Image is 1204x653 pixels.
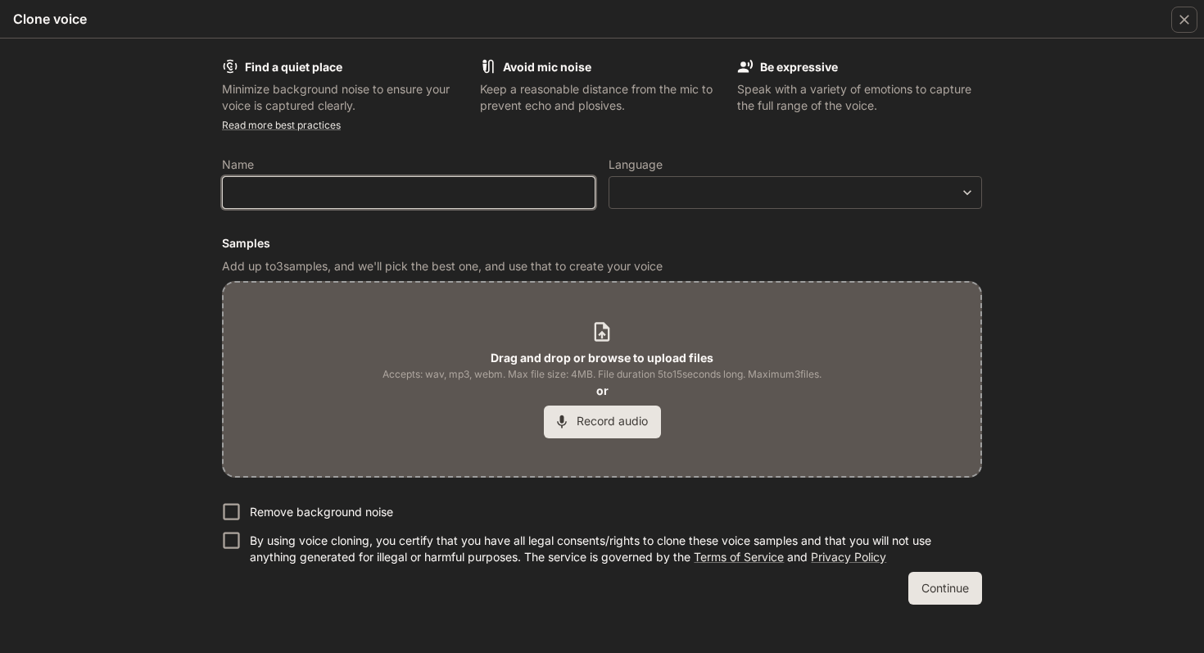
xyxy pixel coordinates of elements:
b: Avoid mic noise [503,60,591,74]
b: or [596,383,609,397]
h6: Samples [222,235,982,252]
p: Remove background noise [250,504,393,520]
p: Language [609,159,663,170]
button: Continue [908,572,982,605]
b: Drag and drop or browse to upload files [491,351,713,365]
a: Privacy Policy [811,550,886,564]
p: Add up to 3 samples, and we'll pick the best one, and use that to create your voice [222,258,982,274]
p: Speak with a variety of emotions to capture the full range of the voice. [737,81,982,114]
p: Name [222,159,254,170]
a: Terms of Service [694,550,784,564]
button: Record audio [544,406,661,438]
p: Keep a reasonable distance from the mic to prevent echo and plosives. [480,81,725,114]
a: Read more best practices [222,119,341,131]
p: Minimize background noise to ensure your voice is captured clearly. [222,81,467,114]
b: Be expressive [760,60,838,74]
p: By using voice cloning, you certify that you have all legal consents/rights to clone these voice ... [250,533,969,565]
div: ​ [609,184,981,201]
span: Accepts: wav, mp3, webm. Max file size: 4MB. File duration 5 to 15 seconds long. Maximum 3 files. [382,366,822,383]
h5: Clone voice [13,10,87,28]
b: Find a quiet place [245,60,342,74]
